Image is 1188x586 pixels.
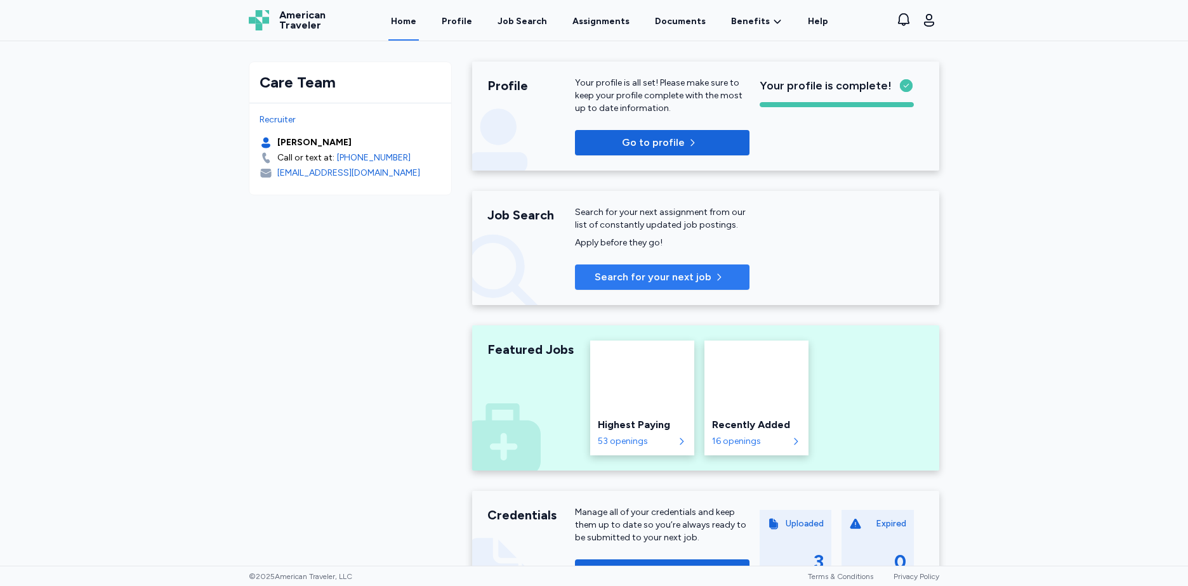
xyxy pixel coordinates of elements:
[575,506,749,544] div: Manage all of your credentials and keep them up to date so you’re always ready to be submitted to...
[575,130,749,155] button: Go to profile
[610,564,696,580] span: Go to credentials
[575,559,749,585] button: Go to credentials
[712,435,788,448] div: 16 openings
[260,72,441,93] div: Care Team
[590,341,694,455] a: Highest PayingHighest Paying53 openings
[894,550,906,573] div: 0
[575,237,749,249] div: Apply before they go!
[704,341,808,410] img: Recently Added
[598,417,687,433] div: Highest Paying
[575,264,749,290] button: Search for your next job
[894,572,939,581] a: Privacy Policy
[277,152,334,164] div: Call or text at:
[487,506,575,524] div: Credentials
[279,10,326,30] span: American Traveler
[731,15,770,28] span: Benefits
[487,341,575,358] div: Featured Jobs
[498,15,547,28] div: Job Search
[487,206,575,224] div: Job Search
[487,77,575,94] div: Profile
[388,1,419,41] a: Home
[704,341,808,455] a: Recently AddedRecently Added16 openings
[814,550,824,573] div: 3
[786,518,824,530] div: Uploaded
[595,270,711,285] span: Search for your next job
[622,135,685,150] span: Go to profile
[249,10,269,30] img: Logo
[277,167,420,179] div: [EMAIL_ADDRESS][DOMAIN_NAME]
[598,435,674,448] div: 53 openings
[876,518,906,530] div: Expired
[575,206,749,231] div: Search for your next assignment from our list of constantly updated job postings.
[337,152,411,164] a: [PHONE_NUMBER]
[575,77,749,115] div: Your profile is all set! Please make sure to keep your profile complete with the most up to date ...
[590,341,694,410] img: Highest Paying
[249,571,352,582] span: © 2025 American Traveler, LLC
[277,136,352,149] div: [PERSON_NAME]
[260,114,441,126] div: Recruiter
[712,417,801,433] div: Recently Added
[731,15,782,28] a: Benefits
[760,77,892,94] span: Your profile is complete!
[808,572,873,581] a: Terms & Conditions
